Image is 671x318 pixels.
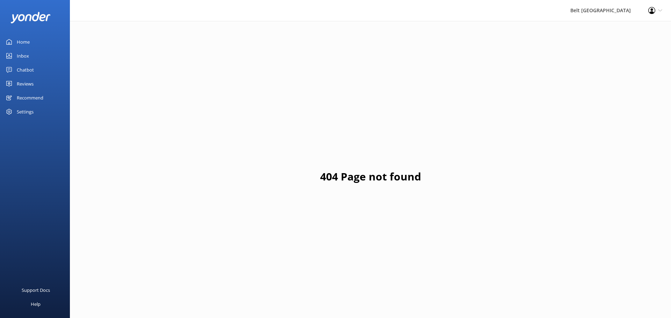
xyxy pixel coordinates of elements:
[17,35,30,49] div: Home
[17,63,34,77] div: Chatbot
[320,168,421,185] h1: 404 Page not found
[17,77,34,91] div: Reviews
[22,283,50,297] div: Support Docs
[17,105,34,119] div: Settings
[17,91,43,105] div: Recommend
[17,49,29,63] div: Inbox
[31,297,41,311] div: Help
[10,12,51,23] img: yonder-white-logo.png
